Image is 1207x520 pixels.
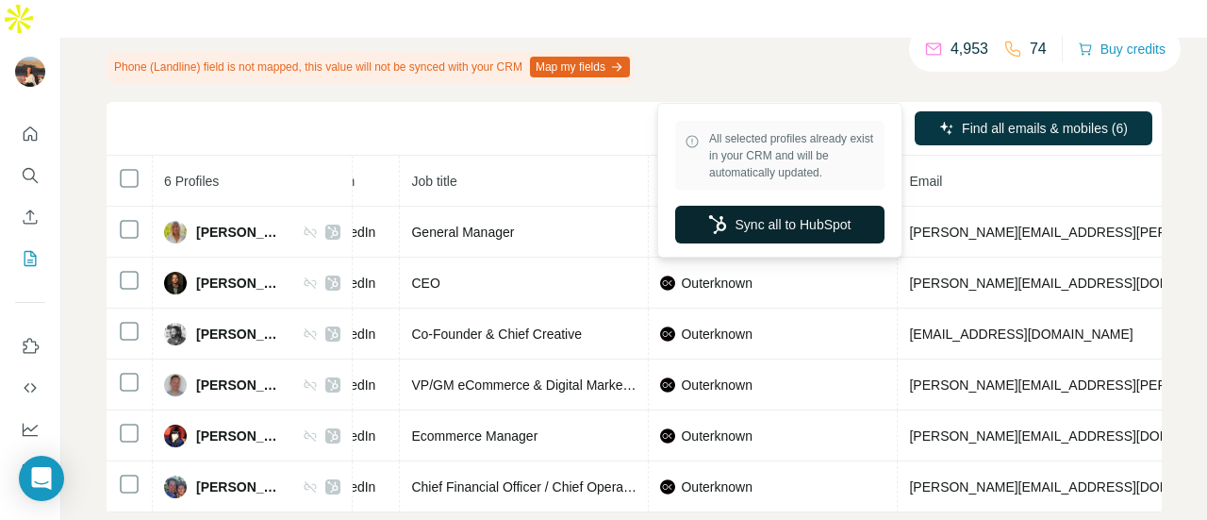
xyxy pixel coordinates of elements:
button: Quick start [15,117,45,151]
span: Outerknown [681,325,752,344]
img: Avatar [15,57,45,87]
button: Use Surfe on LinkedIn [15,329,45,363]
img: Avatar [164,323,187,345]
span: [PERSON_NAME] [196,325,284,344]
button: Dashboard [15,412,45,446]
span: [PERSON_NAME] [196,376,284,394]
img: Avatar [164,374,187,396]
img: Avatar [164,272,187,294]
span: CEO [411,276,439,291]
button: Buy credits [1078,36,1166,62]
span: Find all emails & mobiles (6) [962,119,1128,138]
button: Search [15,159,45,193]
button: Find all emails & mobiles (6) [915,111,1152,145]
img: Avatar [164,221,187,243]
span: 6 Profiles [164,174,219,189]
img: company-logo [660,327,675,342]
button: Feedback [15,454,45,488]
span: [PERSON_NAME] [196,427,284,445]
span: Ecommerce Manager [411,428,537,444]
span: Job title [411,174,456,189]
span: VP/GM eCommerce & Digital Marketing (Outerknown | Firewire Surfboards | [PERSON_NAME] Designs) [411,377,1024,393]
span: [EMAIL_ADDRESS][DOMAIN_NAME] [909,327,1133,342]
div: Phone (Landline) field is not mapped, this value will not be synced with your CRM [107,51,634,83]
span: General Manager [411,225,514,240]
span: Chief Financial Officer / Chief Operating Officer [411,479,686,495]
span: [PERSON_NAME] [196,478,284,496]
button: Map my fields [530,57,630,77]
img: company-logo [660,276,675,291]
span: Outerknown [681,274,752,293]
span: Email [909,174,942,189]
img: Avatar [164,425,187,447]
div: Open Intercom Messenger [19,456,64,501]
button: Sync all to HubSpot [675,206,885,243]
button: My lists [15,242,45,276]
img: company-logo [660,428,675,444]
span: [PERSON_NAME] [196,223,284,242]
p: 4,953 [951,38,988,60]
p: 74 [1030,38,1047,60]
button: Enrich CSV [15,200,45,234]
img: company-logo [660,377,675,393]
span: Co-Founder & Chief Creative [411,327,582,342]
span: Outerknown [681,376,752,394]
button: Use Surfe API [15,371,45,405]
img: company-logo [660,479,675,495]
span: All selected profiles already exist in your CRM and will be automatically updated. [709,130,875,181]
span: [PERSON_NAME] [196,274,284,293]
img: Avatar [164,476,187,498]
span: Outerknown [681,478,752,496]
span: Outerknown [681,427,752,445]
